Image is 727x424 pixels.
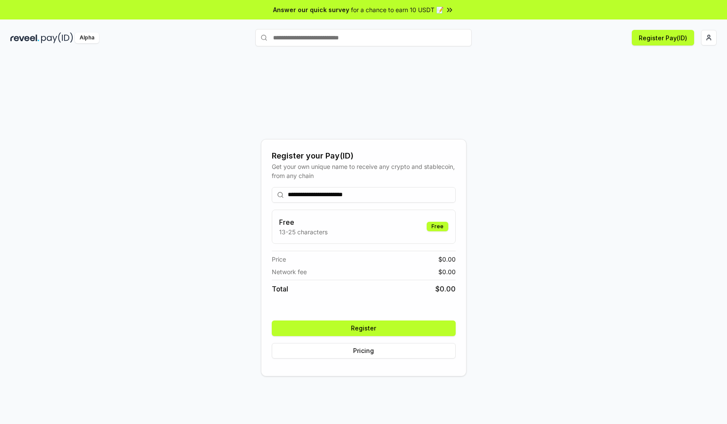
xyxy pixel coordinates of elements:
span: for a chance to earn 10 USDT 📝 [351,5,444,14]
p: 13-25 characters [279,227,328,236]
span: Price [272,255,286,264]
span: $ 0.00 [438,267,456,276]
button: Register [272,320,456,336]
span: Answer our quick survey [273,5,349,14]
span: $ 0.00 [435,284,456,294]
div: Alpha [75,32,99,43]
div: Free [427,222,448,231]
span: $ 0.00 [438,255,456,264]
img: reveel_dark [10,32,39,43]
div: Register your Pay(ID) [272,150,456,162]
button: Pricing [272,343,456,359]
img: pay_id [41,32,73,43]
h3: Free [279,217,328,227]
div: Get your own unique name to receive any crypto and stablecoin, from any chain [272,162,456,180]
span: Total [272,284,288,294]
button: Register Pay(ID) [632,30,694,45]
span: Network fee [272,267,307,276]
